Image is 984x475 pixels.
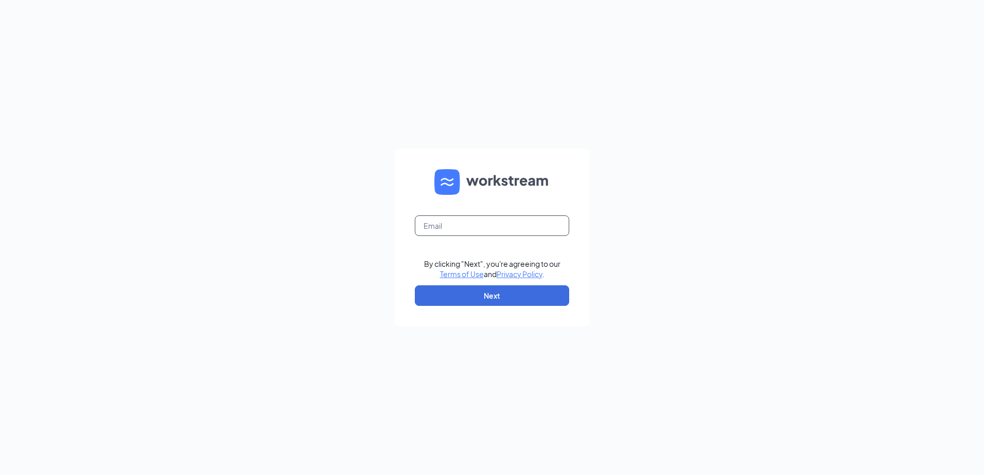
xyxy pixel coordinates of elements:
[434,169,550,195] img: WS logo and Workstream text
[424,259,560,279] div: By clicking "Next", you're agreeing to our and .
[497,269,542,279] a: Privacy Policy
[415,215,569,236] input: Email
[440,269,484,279] a: Terms of Use
[415,285,569,306] button: Next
